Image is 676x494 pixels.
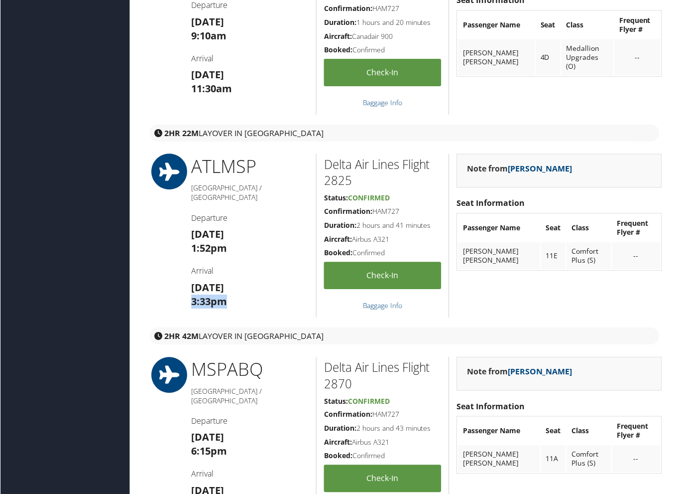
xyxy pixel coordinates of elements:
a: [PERSON_NAME] [508,163,573,174]
h2: Delta Air Lines Flight 2825 [324,156,442,189]
h5: HAM727 [324,207,442,217]
strong: Confirmation: [324,410,372,420]
h5: Canadair 900 [324,31,442,41]
th: Seat [536,11,561,38]
strong: Booked: [324,45,352,54]
strong: 9:10am [191,29,226,42]
span: Confirmed [348,397,390,406]
h5: [GEOGRAPHIC_DATA] / [GEOGRAPHIC_DATA] [191,387,309,406]
strong: Booked: [324,248,352,258]
span: Confirmed [348,193,390,203]
div: -- [618,252,656,261]
td: [PERSON_NAME] [PERSON_NAME] [458,243,541,270]
td: [PERSON_NAME] [PERSON_NAME] [458,39,535,75]
a: Check-in [324,466,442,493]
strong: Confirmation: [324,207,372,216]
h1: MSP ABQ [191,357,309,382]
a: Check-in [324,262,442,290]
strong: Duration: [324,221,356,230]
strong: [DATE] [191,281,224,295]
strong: Note from [467,163,573,174]
strong: Status: [324,193,348,203]
strong: 11:30am [191,82,232,95]
strong: 1:52pm [191,242,227,255]
strong: 2HR 22M [164,128,199,139]
th: Seat [542,418,566,445]
td: Medallion Upgrades (O) [562,39,614,75]
strong: Aircraft: [324,31,352,41]
th: Passenger Name [458,215,541,242]
h1: ATL MSP [191,154,309,179]
a: Check-in [324,59,442,86]
h5: HAM727 [324,410,442,420]
td: 11A [542,446,566,473]
div: layover in [GEOGRAPHIC_DATA] [149,328,660,345]
strong: [DATE] [191,228,224,241]
strong: 6:15pm [191,445,227,459]
td: Comfort Plus (S) [567,243,612,270]
h4: Arrival [191,469,309,480]
h5: 2 hours and 43 minutes [324,424,442,434]
th: Class [562,11,614,38]
strong: [DATE] [191,431,224,445]
a: Baggage Info [363,98,403,107]
h5: [GEOGRAPHIC_DATA] / [GEOGRAPHIC_DATA] [191,183,309,203]
h2: Delta Air Lines Flight 2870 [324,359,442,393]
strong: [DATE] [191,68,224,81]
strong: Seat Information [457,198,525,209]
h5: Airbus A321 [324,235,442,245]
strong: Aircraft: [324,235,352,244]
th: Class [567,418,612,445]
th: Seat [542,215,566,242]
a: Baggage Info [363,301,403,311]
strong: Note from [467,366,573,377]
strong: Booked: [324,452,352,461]
th: Passenger Name [458,418,541,445]
div: -- [620,53,656,62]
h4: Arrival [191,266,309,277]
h4: Departure [191,213,309,224]
strong: Aircraft: [324,438,352,448]
strong: 2HR 42M [164,331,199,342]
h5: 1 hours and 20 minutes [324,17,442,27]
h4: Departure [191,416,309,427]
th: Passenger Name [458,11,535,38]
strong: Seat Information [457,401,525,412]
h5: Confirmed [324,248,442,258]
th: Frequent Flyer # [613,215,661,242]
h5: Airbus A321 [324,438,442,448]
strong: 3:33pm [191,295,227,309]
th: Class [567,215,612,242]
h4: Arrival [191,53,309,64]
h5: Confirmed [324,452,442,462]
td: 4D [536,39,561,75]
td: [PERSON_NAME] [PERSON_NAME] [458,446,541,473]
strong: [DATE] [191,15,224,28]
h5: 2 hours and 41 minutes [324,221,442,231]
td: Comfort Plus (S) [567,446,612,473]
div: -- [618,455,656,464]
th: Frequent Flyer # [613,418,661,445]
td: 11E [542,243,566,270]
strong: Status: [324,397,348,406]
a: [PERSON_NAME] [508,366,573,377]
h5: Confirmed [324,45,442,55]
strong: Duration: [324,17,356,27]
strong: Confirmation: [324,3,372,13]
h5: HAM727 [324,3,442,13]
th: Frequent Flyer # [615,11,661,38]
strong: Duration: [324,424,356,434]
div: layover in [GEOGRAPHIC_DATA] [149,125,660,142]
